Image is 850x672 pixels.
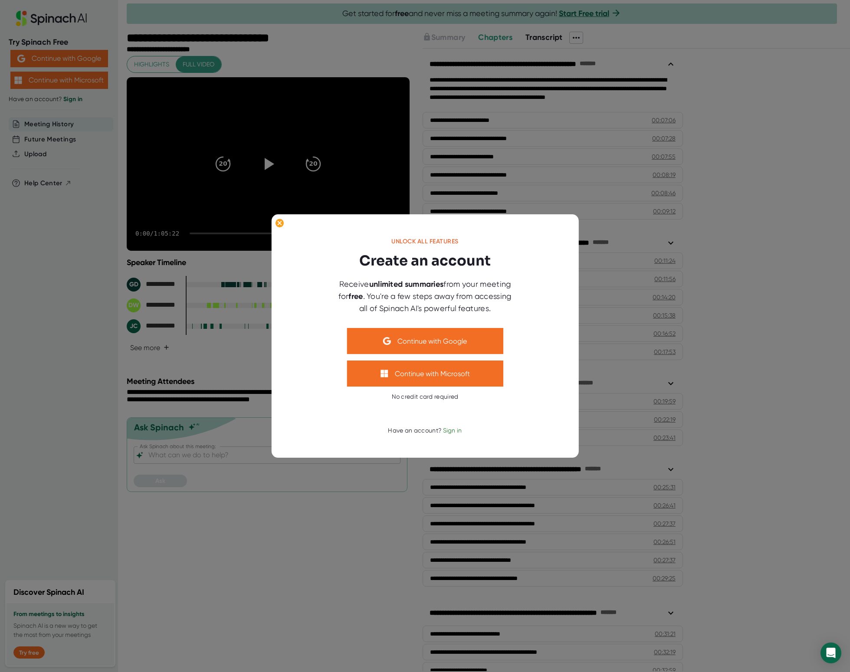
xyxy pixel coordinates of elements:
div: Unlock all features [391,238,459,246]
b: unlimited summaries [369,279,444,289]
div: Have an account? [388,427,462,435]
div: No credit card required [392,393,459,401]
div: Receive from your meeting for . You're a few steps away from accessing all of Spinach AI's powerf... [334,278,516,314]
div: Open Intercom Messenger [820,642,841,663]
h3: Create an account [359,250,491,271]
span: Sign in [443,427,462,434]
img: Aehbyd4JwY73AAAAAElFTkSuQmCC [383,337,391,345]
button: Continue with Google [347,328,503,354]
b: free [348,292,363,301]
button: Continue with Microsoft [347,361,503,387]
